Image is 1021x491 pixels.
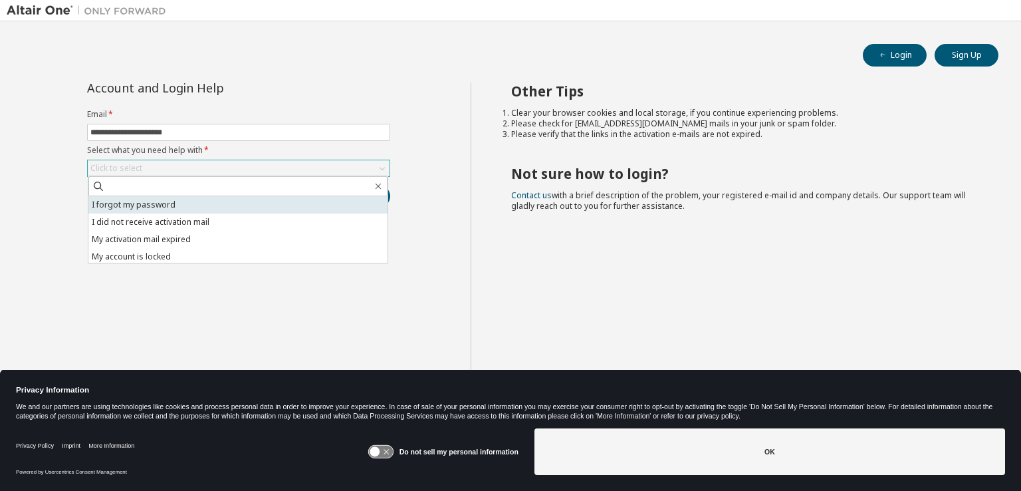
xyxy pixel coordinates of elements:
div: Account and Login Help [87,82,330,93]
li: I forgot my password [88,196,388,214]
span: with a brief description of the problem, your registered e-mail id and company details. Our suppo... [511,190,966,212]
li: Please check for [EMAIL_ADDRESS][DOMAIN_NAME] mails in your junk or spam folder. [511,118,975,129]
h2: Not sure how to login? [511,165,975,182]
li: Clear your browser cookies and local storage, if you continue experiencing problems. [511,108,975,118]
div: Click to select [90,163,142,174]
a: Contact us [511,190,552,201]
label: Select what you need help with [87,145,390,156]
button: Login [863,44,927,67]
button: Sign Up [935,44,998,67]
li: Please verify that the links in the activation e-mails are not expired. [511,129,975,140]
label: Email [87,109,390,120]
div: Click to select [88,160,390,176]
img: Altair One [7,4,173,17]
h2: Other Tips [511,82,975,100]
